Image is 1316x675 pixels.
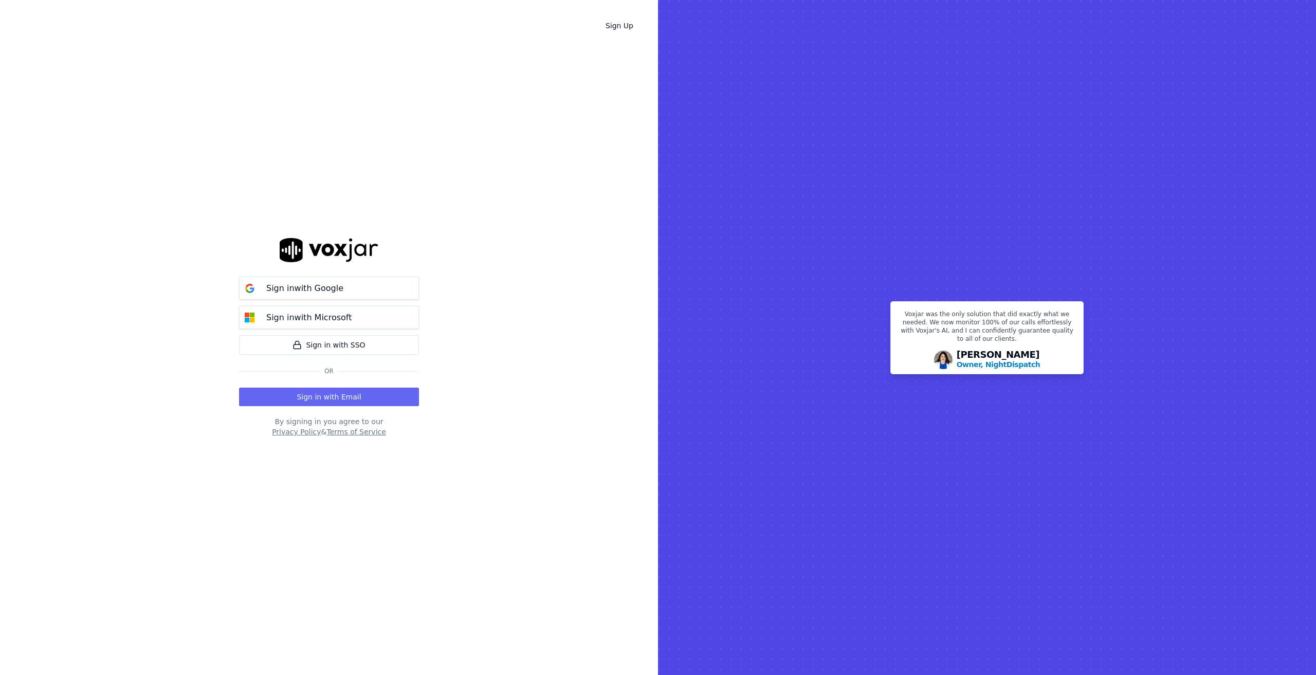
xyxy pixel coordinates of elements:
div: [PERSON_NAME] [957,350,1040,370]
img: google Sign in button [240,278,260,299]
img: logo [280,238,378,262]
span: Or [320,367,338,375]
button: Privacy Policy [272,427,321,437]
p: Sign in with Microsoft [266,312,352,324]
button: Sign in with Email [239,388,419,406]
div: By signing in you agree to our & [239,416,419,437]
a: Sign Up [597,16,642,35]
p: Voxjar was the only solution that did exactly what we needed. We now monitor 100% of our calls ef... [897,310,1077,347]
button: Sign inwith Microsoft [239,306,419,329]
button: Terms of Service [326,427,386,437]
img: Avatar [934,351,953,369]
a: Sign in with SSO [239,335,419,355]
p: Sign in with Google [266,282,343,295]
button: Sign inwith Google [239,277,419,300]
p: Owner, NightDispatch [957,359,1040,370]
img: microsoft Sign in button [240,307,260,328]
